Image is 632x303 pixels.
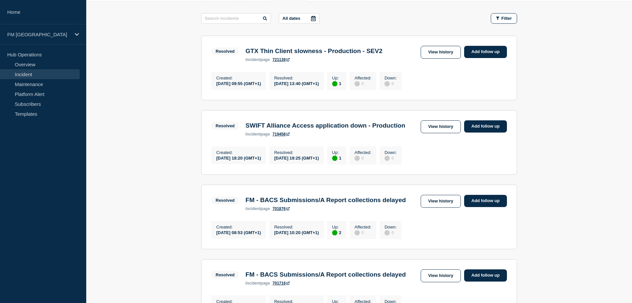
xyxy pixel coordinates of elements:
[216,150,261,155] p: Created :
[246,281,261,286] span: incident
[273,132,290,136] a: 719458
[491,13,517,24] button: Filter
[384,81,390,86] div: disabled
[201,13,271,24] input: Search incidents
[355,155,371,161] div: 0
[501,16,512,21] span: Filter
[332,80,341,86] div: 1
[332,76,341,80] p: Up :
[274,80,319,86] div: [DATE] 13:40 (GMT+1)
[216,155,261,161] div: [DATE] 18:20 (GMT+1)
[246,281,270,286] p: page
[421,46,461,59] a: View history
[384,80,397,86] div: 0
[279,13,320,24] button: All dates
[274,150,319,155] p: Resolved :
[464,269,507,282] a: Add follow up
[274,229,319,235] div: [DATE] 10:20 (GMT+1)
[355,80,371,86] div: 0
[246,206,261,211] span: incident
[332,156,337,161] div: up
[273,206,290,211] a: 701876
[355,229,371,235] div: 0
[211,122,239,130] span: Resolved
[355,81,360,86] div: disabled
[384,156,390,161] div: disabled
[332,81,337,86] div: up
[355,156,360,161] div: disabled
[421,195,461,208] a: View history
[216,229,261,235] div: [DATE] 08:53 (GMT+1)
[246,197,406,204] h3: FM - BACS Submissions/A Report collections delayed
[384,150,397,155] p: Down :
[421,120,461,133] a: View history
[384,155,397,161] div: 0
[282,16,300,21] p: All dates
[246,122,405,129] h3: SWIFT Alliance Access application down - Production
[211,197,239,204] span: Resolved
[7,32,70,37] p: FM [GEOGRAPHIC_DATA]
[332,229,341,235] div: 2
[246,57,270,62] p: page
[384,229,397,235] div: 0
[246,132,261,136] span: incident
[355,230,360,235] div: disabled
[355,76,371,80] p: Affected :
[384,230,390,235] div: disabled
[246,57,261,62] span: incident
[274,76,319,80] p: Resolved :
[464,120,507,133] a: Add follow up
[273,281,290,286] a: 701716
[421,269,461,282] a: View history
[216,80,261,86] div: [DATE] 09:55 (GMT+1)
[332,155,341,161] div: 1
[246,271,406,278] h3: FM - BACS Submissions/A Report collections delayed
[246,206,270,211] p: page
[384,76,397,80] p: Down :
[246,47,382,55] h3: GTX Thin Client slowness - Production - SEV2
[216,76,261,80] p: Created :
[274,155,319,161] div: [DATE] 19:25 (GMT+1)
[332,225,341,229] p: Up :
[274,225,319,229] p: Resolved :
[211,271,239,279] span: Resolved
[211,47,239,55] span: Resolved
[384,225,397,229] p: Down :
[464,195,507,207] a: Add follow up
[273,57,290,62] a: 721139
[355,225,371,229] p: Affected :
[332,230,337,235] div: up
[355,150,371,155] p: Affected :
[464,46,507,58] a: Add follow up
[246,132,270,136] p: page
[216,225,261,229] p: Created :
[332,150,341,155] p: Up :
